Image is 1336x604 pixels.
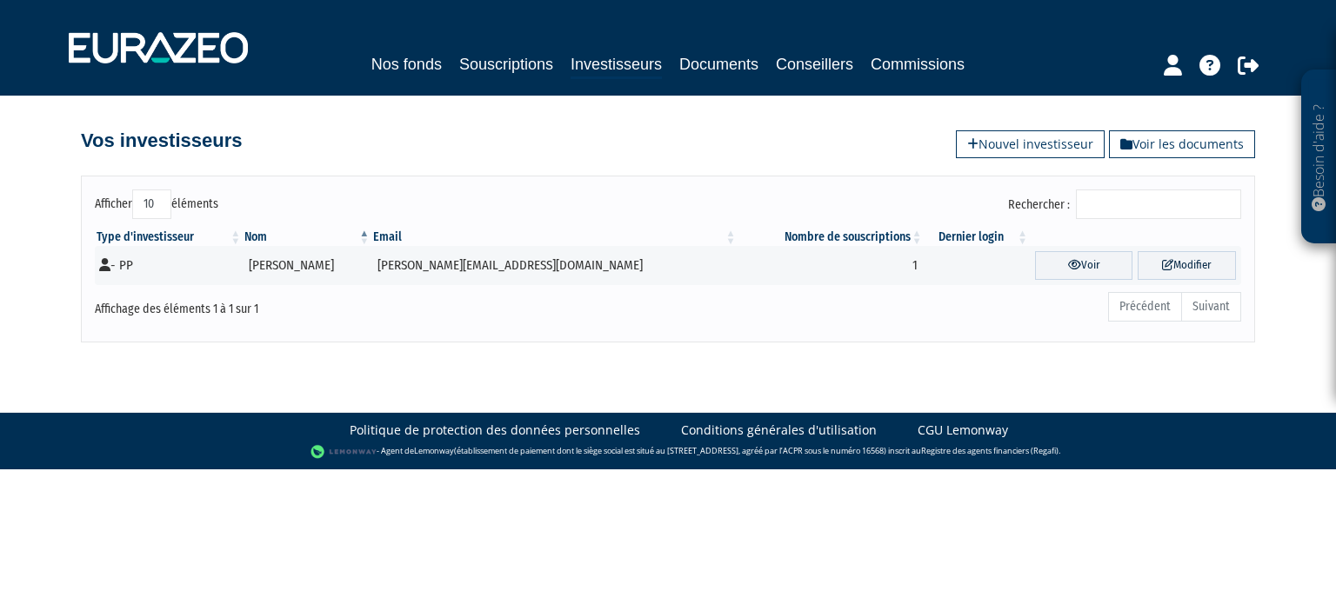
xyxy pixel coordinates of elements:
[956,130,1105,158] a: Nouvel investisseur
[738,229,925,246] th: Nombre de souscriptions : activer pour trier la colonne par ordre croissant
[679,52,758,76] a: Documents
[95,290,558,318] div: Affichage des éléments 1 à 1 sur 1
[132,189,171,219] select: Afficheréléments
[1309,79,1329,236] p: Besoin d'aide ?
[459,52,553,76] a: Souscriptions
[1030,229,1241,246] th: &nbsp;
[871,52,965,76] a: Commissions
[17,443,1319,461] div: - Agent de (établissement de paiement dont le siège social est situé au [STREET_ADDRESS], agréé p...
[921,445,1059,456] a: Registre des agents financiers (Regafi)
[243,229,371,246] th: Nom : activer pour trier la colonne par ordre d&eacute;croissant
[243,246,371,285] td: [PERSON_NAME]
[1138,251,1236,280] a: Modifier
[1035,251,1133,280] a: Voir
[350,421,640,439] a: Politique de protection des données personnelles
[924,229,1029,246] th: Dernier login : activer pour trier la colonne par ordre croissant
[1109,130,1255,158] a: Voir les documents
[776,52,853,76] a: Conseillers
[414,445,454,456] a: Lemonway
[681,421,877,439] a: Conditions générales d'utilisation
[95,229,243,246] th: Type d'investisseur : activer pour trier la colonne par ordre croissant
[95,189,218,219] label: Afficher éléments
[371,52,442,76] a: Nos fonds
[1076,189,1241,219] input: Rechercher :
[311,443,377,461] img: logo-lemonway.png
[95,246,243,285] td: - PP
[371,229,738,246] th: Email : activer pour trier la colonne par ordre croissant
[918,421,1008,439] a: CGU Lemonway
[371,246,738,285] td: [PERSON_NAME][EMAIL_ADDRESS][DOMAIN_NAME]
[571,52,662,79] a: Investisseurs
[1008,189,1241,219] label: Rechercher :
[81,130,242,151] h4: Vos investisseurs
[69,32,248,63] img: 1732889491-logotype_eurazeo_blanc_rvb.png
[738,246,925,285] td: 1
